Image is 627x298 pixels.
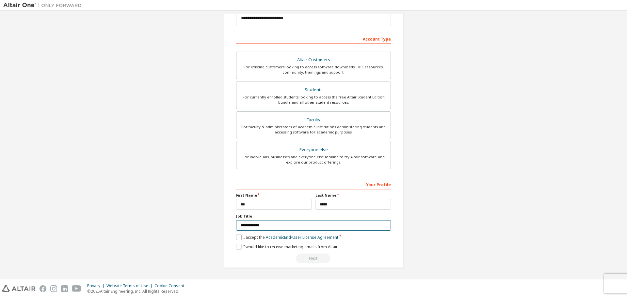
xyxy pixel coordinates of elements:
[50,285,57,292] img: instagram.svg
[315,193,391,198] label: Last Name
[236,235,338,240] label: I accept the
[240,95,387,105] div: For currently enrolled students looking to access the free Altair Student Edition bundle and all ...
[154,283,188,289] div: Cookie Consent
[236,214,391,219] label: Job Title
[236,33,391,44] div: Account Type
[87,283,106,289] div: Privacy
[236,254,391,263] div: Read and acccept EULA to continue
[240,55,387,64] div: Altair Customers
[2,285,36,292] img: altair_logo.svg
[240,154,387,165] div: For individuals, businesses and everyone else looking to try Altair software and explore our prod...
[106,283,154,289] div: Website Terms of Use
[240,64,387,75] div: For existing customers looking to access software downloads, HPC resources, community, trainings ...
[236,179,391,189] div: Your Profile
[3,2,85,9] img: Altair One
[40,285,46,292] img: facebook.svg
[87,289,188,294] p: © 2025 Altair Engineering, Inc. All Rights Reserved.
[266,235,338,240] a: Academic End-User License Agreement
[240,85,387,95] div: Students
[61,285,68,292] img: linkedin.svg
[72,285,81,292] img: youtube.svg
[240,115,387,125] div: Faculty
[240,145,387,154] div: Everyone else
[240,124,387,135] div: For faculty & administrators of academic institutions administering students and accessing softwa...
[236,193,312,198] label: First Name
[236,244,338,250] label: I would like to receive marketing emails from Altair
